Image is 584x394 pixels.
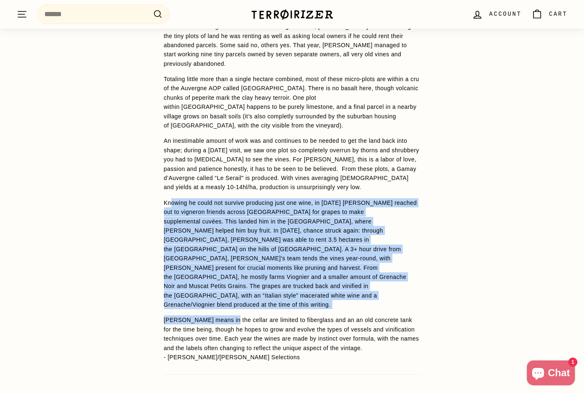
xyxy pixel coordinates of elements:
[467,2,526,26] a: Account
[164,136,421,192] p: An inestimable amount of work was and continues to be needed to get the land back into shape; dur...
[524,360,577,387] inbox-online-store-chat: Shopify online store chat
[489,10,522,19] span: Account
[164,198,421,310] p: Knowing he could not survive producing just one wine, in [DATE] [PERSON_NAME] reached out to vign...
[549,10,567,19] span: Cart
[164,315,421,353] p: [PERSON_NAME] means in the cellar are limited to fiberglass and an an old concrete tank for the t...
[164,353,421,362] div: - [PERSON_NAME]/[PERSON_NAME] Selections
[164,74,421,130] p: Totaling little more than a single hectare combined, most of these micro-plots are within a cru o...
[526,2,572,26] a: Cart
